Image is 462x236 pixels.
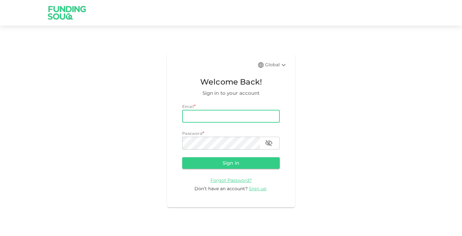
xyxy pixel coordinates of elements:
input: password [182,137,260,150]
span: Sign in to your account [182,89,280,97]
span: Don’t have an account? [194,186,248,191]
input: email [182,110,280,123]
span: Forgot Password? [210,177,252,183]
span: Password [182,131,202,136]
span: Welcome Back! [182,76,280,88]
a: Forgot Password? [210,177,252,183]
span: Email [182,104,194,109]
button: Sign in [182,157,280,169]
span: Sign up [249,186,266,191]
div: Global [265,61,287,69]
